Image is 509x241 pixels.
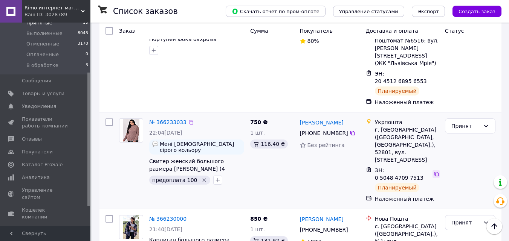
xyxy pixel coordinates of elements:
[152,177,197,183] span: предоплата 100
[250,139,288,149] div: 116.40 ₴
[300,227,348,233] span: [PHONE_NUMBER]
[119,118,143,142] a: Фото товару
[22,207,70,220] span: Кошелек компании
[78,41,88,47] span: 3170
[26,41,59,47] span: Отмененные
[250,216,267,222] span: 850 ₴
[24,11,90,18] div: Ваш ID: 3028789
[250,130,265,136] span: 1 шт.
[375,183,420,192] div: Планируемый
[123,119,139,142] img: Фото товару
[149,216,186,222] a: № 366230000
[86,51,88,58] span: 0
[22,103,56,110] span: Уведомления
[22,149,53,155] span: Покупатели
[250,226,265,232] span: 1 шт.
[375,195,439,203] div: Наложенный платеж
[412,6,445,17] button: Экспорт
[375,215,439,223] div: Нова Пошта
[226,6,326,17] button: Скачать отчет по пром-оплате
[452,6,501,17] button: Создать заказ
[300,215,344,223] a: [PERSON_NAME]
[119,28,135,34] span: Заказ
[22,116,70,129] span: Показатели работы компании
[375,86,420,95] div: Планируемый
[232,8,319,15] span: Скачать отчет по пром-оплате
[375,167,423,181] span: ЭН: 0 5048 4709 7513
[307,38,319,44] span: 80%
[300,28,333,34] span: Покупатель
[451,122,480,130] div: Принят
[22,90,64,97] span: Товары и услуги
[22,136,42,142] span: Отзывы
[307,142,345,148] span: Без рейтинга
[22,187,70,200] span: Управление сайтом
[445,28,464,34] span: Статус
[149,119,186,125] a: № 366233033
[149,158,225,179] a: Свитер женский большого размера [PERSON_NAME] (4 цвета)
[22,161,63,168] span: Каталог ProSale
[486,218,502,234] button: Наверх
[83,20,88,26] span: 13
[152,141,158,147] img: :speech_balloon:
[366,28,418,34] span: Доставка и оплата
[149,226,182,232] span: 21:40[DATE]
[250,28,268,34] span: Сумма
[160,141,241,153] span: Мені [DEMOGRAPHIC_DATA] сірого кольору
[375,71,427,84] span: ЭН: 20 4512 6895 6553
[418,9,439,14] span: Экспорт
[26,62,58,69] span: В обработке
[113,7,178,16] h1: Список заказов
[149,36,217,42] a: Портупея юбка бахрома
[375,118,439,126] div: Укрпошта
[22,77,51,84] span: Сообщения
[26,51,59,58] span: Оплаченные
[201,177,207,183] svg: Удалить метку
[445,8,501,14] a: Создать заказ
[86,62,88,69] span: 3
[119,215,143,239] a: Фото товару
[300,130,348,136] span: [PHONE_NUMBER]
[339,9,398,14] span: Управление статусами
[24,5,81,11] span: Rimo интернет-магазин одежды
[149,130,182,136] span: 22:04[DATE]
[123,215,139,239] img: Фото товару
[451,218,480,227] div: Принят
[250,119,267,125] span: 750 ₴
[375,126,439,164] div: г. [GEOGRAPHIC_DATA] ([GEOGRAPHIC_DATA], [GEOGRAPHIC_DATA].), 52801, вул. [STREET_ADDRESS]
[300,119,344,126] a: [PERSON_NAME]
[78,30,88,37] span: 8043
[459,9,495,14] span: Создать заказ
[22,174,50,181] span: Аналитика
[333,6,404,17] button: Управление статусами
[26,30,63,37] span: Выполненные
[375,99,439,106] div: Наложенный платеж
[375,22,439,67] div: м. [GEOGRAPHIC_DATA] ([GEOGRAPHIC_DATA].), Поштомат №6516: вул. [PERSON_NAME][STREET_ADDRESS] (ЖК...
[26,20,52,26] span: Принятые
